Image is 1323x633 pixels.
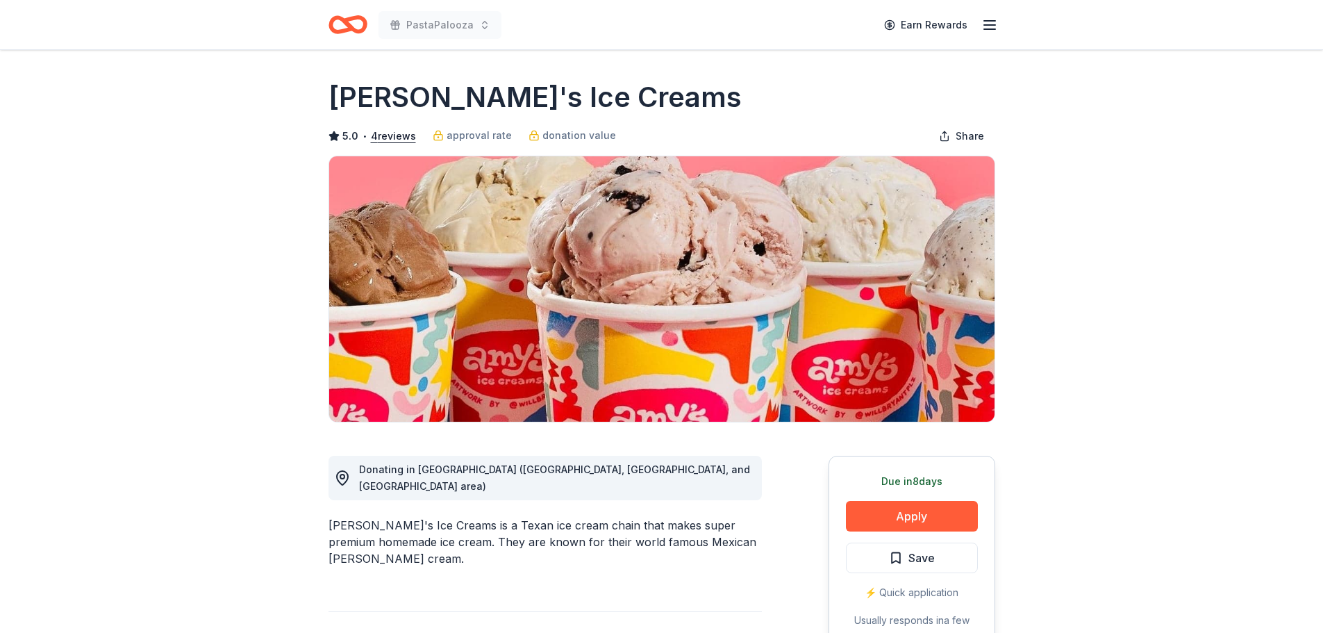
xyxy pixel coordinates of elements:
[328,8,367,41] a: Home
[378,11,501,39] button: PastaPalooza
[328,517,762,567] div: [PERSON_NAME]'s Ice Creams is a Texan ice cream chain that makes super premium homemade ice cream...
[846,473,978,490] div: Due in 8 days
[329,156,995,422] img: Image for Amy's Ice Creams
[342,128,358,145] span: 5.0
[876,13,976,38] a: Earn Rewards
[447,127,512,144] span: approval rate
[846,543,978,573] button: Save
[956,128,984,145] span: Share
[542,127,616,144] span: donation value
[908,549,935,567] span: Save
[328,78,742,117] h1: [PERSON_NAME]'s Ice Creams
[359,463,750,492] span: Donating in [GEOGRAPHIC_DATA] ([GEOGRAPHIC_DATA], [GEOGRAPHIC_DATA], and [GEOGRAPHIC_DATA] area)
[846,584,978,601] div: ⚡️ Quick application
[928,122,995,150] button: Share
[529,127,616,144] a: donation value
[846,501,978,532] button: Apply
[362,131,367,142] span: •
[371,128,416,145] button: 4reviews
[406,17,474,33] span: PastaPalooza
[433,127,512,144] a: approval rate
